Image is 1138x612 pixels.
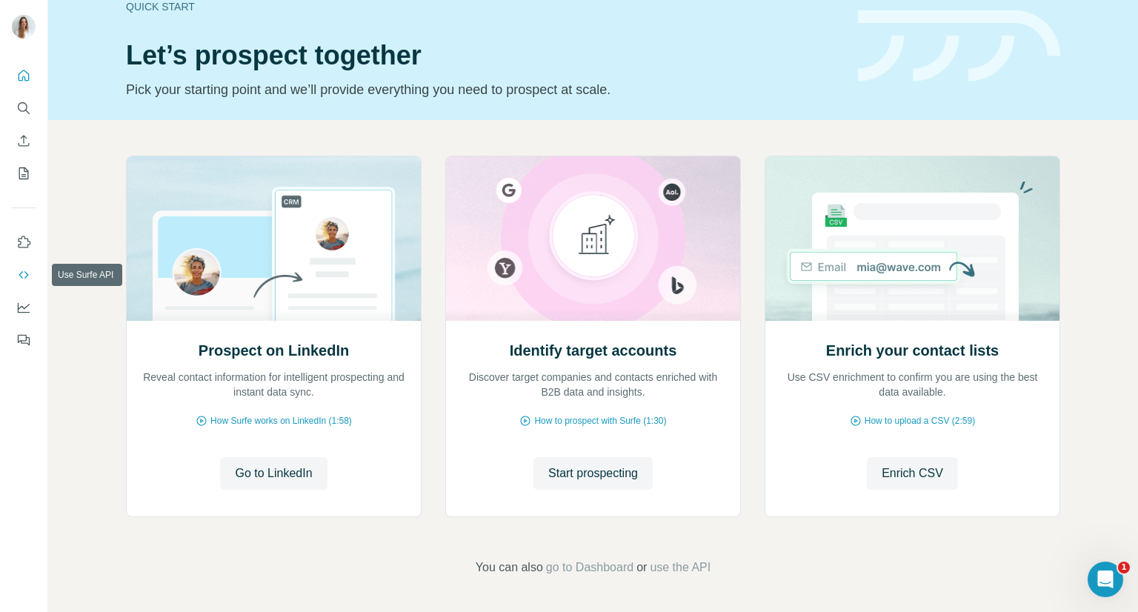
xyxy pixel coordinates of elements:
button: Search [12,95,36,122]
button: use the API [650,559,711,576]
button: My lists [12,160,36,187]
span: 1 [1118,562,1130,573]
button: Use Surfe on LinkedIn [12,229,36,256]
button: Go to LinkedIn [220,457,327,490]
span: How to prospect with Surfe (1:30) [534,414,666,428]
button: go to Dashboard [546,559,633,576]
p: Discover target companies and contacts enriched with B2B data and insights. [461,370,725,399]
p: Pick your starting point and we’ll provide everything you need to prospect at scale. [126,79,840,100]
img: banner [858,10,1060,82]
p: Use CSV enrichment to confirm you are using the best data available. [780,370,1045,399]
h2: Enrich your contact lists [826,340,999,361]
p: Reveal contact information for intelligent prospecting and instant data sync. [142,370,406,399]
span: or [636,559,647,576]
img: Avatar [12,15,36,39]
button: Dashboard [12,294,36,321]
span: How to upload a CSV (2:59) [865,414,975,428]
span: Start prospecting [548,465,638,482]
button: Enrich CSV [12,127,36,154]
img: Enrich your contact lists [765,156,1060,321]
button: Enrich CSV [867,457,958,490]
button: Start prospecting [533,457,653,490]
img: Prospect on LinkedIn [126,156,422,321]
span: How Surfe works on LinkedIn (1:58) [210,414,352,428]
img: Identify target accounts [445,156,741,321]
button: Use Surfe API [12,262,36,288]
h1: Let’s prospect together [126,41,840,70]
span: Enrich CSV [882,465,943,482]
button: Quick start [12,62,36,89]
button: Feedback [12,327,36,353]
h2: Identify target accounts [510,340,677,361]
h2: Prospect on LinkedIn [199,340,349,361]
iframe: Intercom live chat [1088,562,1123,597]
span: You can also [476,559,543,576]
span: Go to LinkedIn [235,465,312,482]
